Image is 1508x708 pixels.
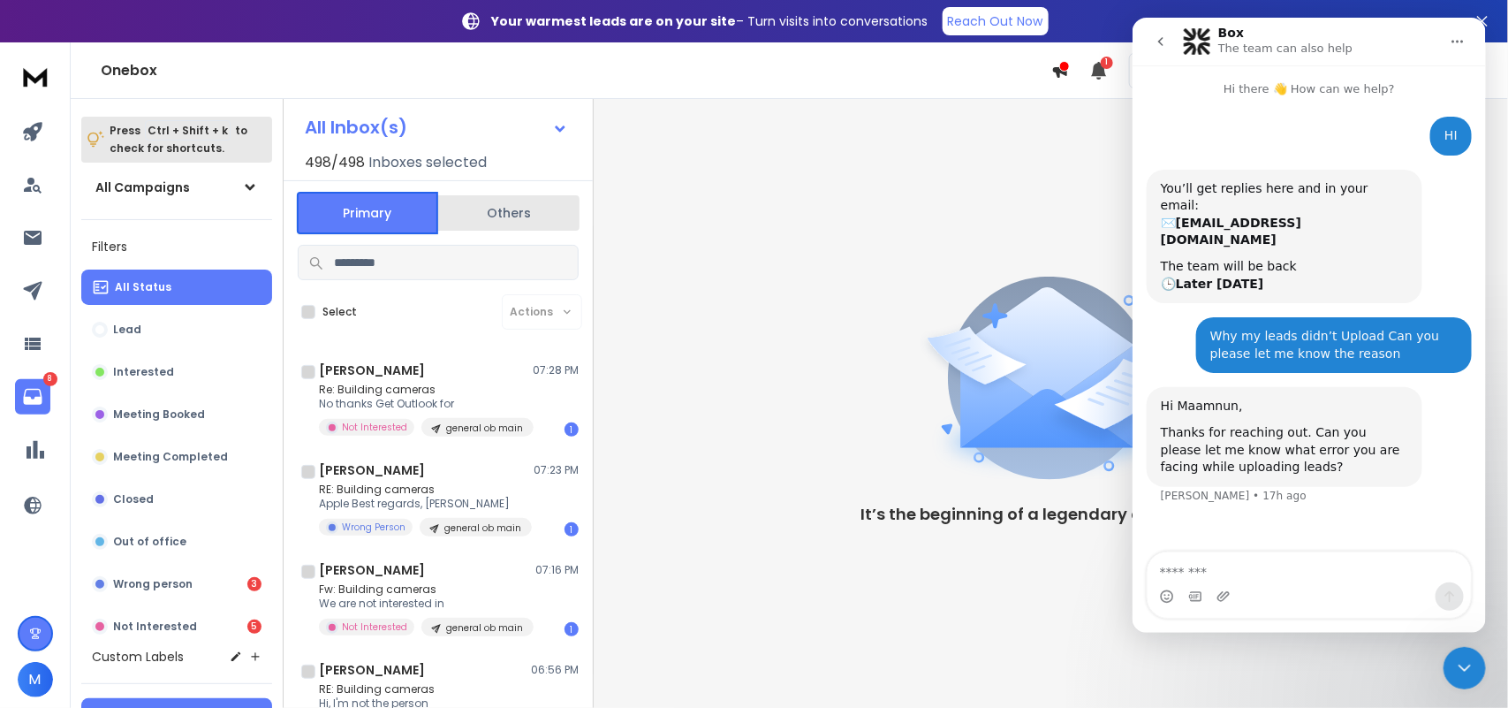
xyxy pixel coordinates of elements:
[319,561,425,579] h1: [PERSON_NAME]
[342,421,407,434] p: Not Interested
[113,620,197,634] p: Not Interested
[81,234,272,259] h3: Filters
[531,663,579,677] p: 06:56 PM
[319,397,531,411] p: No thanks Get Outlook for
[319,383,531,397] p: Re: Building cameras
[81,609,272,644] button: Not Interested5
[1101,57,1113,69] span: 1
[492,12,928,30] p: – Turn visits into conversations
[305,152,365,173] span: 498 / 498
[92,648,184,666] h3: Custom Labels
[113,450,228,464] p: Meeting Completed
[861,502,1241,527] p: It’s the beginning of a legendary conversation
[110,122,247,157] p: Press to check for shortcuts.
[247,620,261,634] div: 5
[322,305,357,319] label: Select
[948,12,1043,30] p: Reach Out Now
[18,662,53,697] button: M
[291,110,582,145] button: All Inbox(s)
[43,372,57,386] p: 8
[565,622,579,636] div: 1
[446,422,523,435] p: general ob main
[81,439,272,475] button: Meeting Completed
[297,192,438,234] button: Primary
[18,60,53,93] img: logo
[81,354,272,390] button: Interested
[342,620,407,634] p: Not Interested
[81,270,272,305] button: All Status
[113,492,154,506] p: Closed
[565,423,579,437] div: 1
[446,621,523,635] p: general ob main
[943,7,1049,35] a: Reach Out Now
[342,521,405,534] p: Wrong Person
[81,312,272,347] button: Lead
[95,179,190,196] h1: All Campaigns
[319,661,425,679] h1: [PERSON_NAME]
[444,521,521,535] p: general ob main
[368,152,487,173] h3: Inboxes selected
[15,379,50,415] a: 8
[101,60,1051,81] h1: Onebox
[115,280,171,294] p: All Status
[81,170,272,205] button: All Campaigns
[81,482,272,517] button: Closed
[534,463,579,477] p: 07:23 PM
[113,323,141,337] p: Lead
[492,12,737,30] strong: Your warmest leads are on your site
[113,365,174,379] p: Interested
[319,461,425,479] h1: [PERSON_NAME]
[113,407,205,422] p: Meeting Booked
[81,397,272,432] button: Meeting Booked
[319,582,531,597] p: Fw: Building cameras
[247,577,261,591] div: 3
[319,362,425,379] h1: [PERSON_NAME]
[81,524,272,560] button: Out of office
[113,577,193,591] p: Wrong person
[113,535,186,549] p: Out of office
[1133,18,1486,633] iframe: Intercom live chat
[319,597,531,611] p: We are not interested in
[319,497,531,511] p: Apple Best regards, [PERSON_NAME]
[319,483,531,497] p: RE: Building cameras
[535,563,579,577] p: 07:16 PM
[1444,647,1486,689] iframe: Intercom live chat
[565,522,579,537] div: 1
[305,118,407,136] h1: All Inbox(s)
[438,194,580,232] button: Others
[319,682,531,697] p: RE: Building cameras
[145,120,231,141] span: Ctrl + Shift + k
[533,363,579,377] p: 07:28 PM
[81,567,272,602] button: Wrong person3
